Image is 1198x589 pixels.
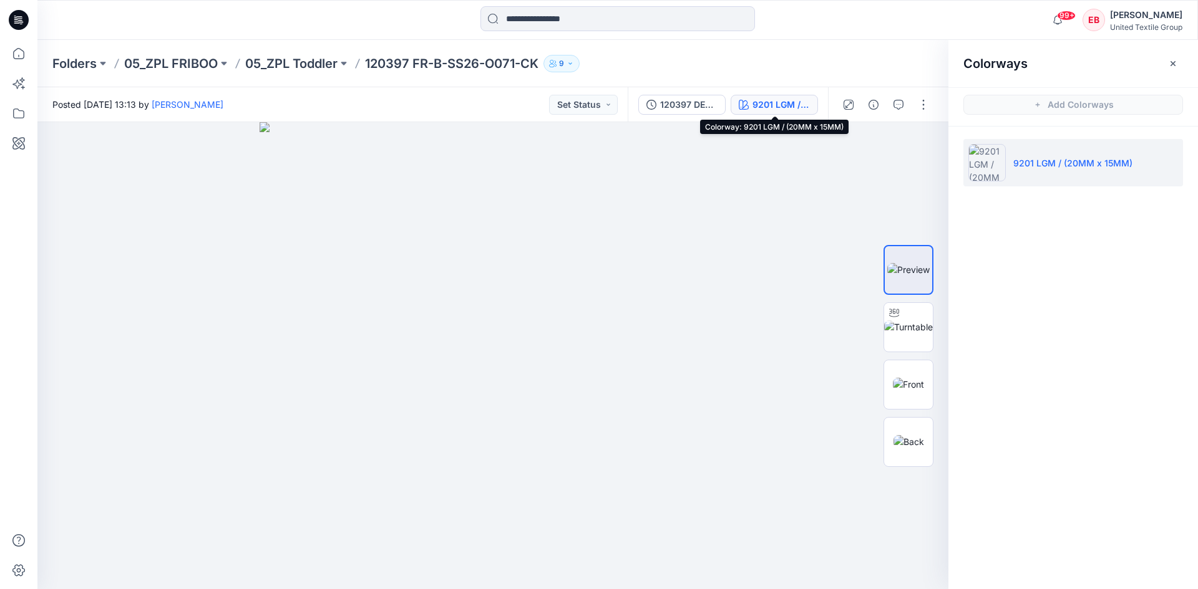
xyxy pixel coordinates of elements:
img: eyJhbGciOiJIUzI1NiIsImtpZCI6IjAiLCJzbHQiOiJzZXMiLCJ0eXAiOiJKV1QifQ.eyJkYXRhIjp7InR5cGUiOiJzdG9yYW... [260,122,727,589]
img: Back [894,435,924,448]
button: 120397 DEV COL 8155-01 8160-01 [638,95,726,115]
div: [PERSON_NAME] [1110,7,1182,22]
div: United Textile Group [1110,22,1182,32]
a: 05_ZPL FRIBOO [124,55,218,72]
div: 120397 DEV COL 8155-01 8160-01 [660,98,718,112]
button: 9 [543,55,580,72]
img: Preview [887,263,930,276]
button: Details [864,95,884,115]
div: EB [1083,9,1105,31]
p: 9 [559,57,564,70]
p: 120397 FR-B-SS26-O071-CK [365,55,538,72]
img: 9201 LGM / (20MM x 15MM) [968,144,1006,181]
span: 99+ [1057,11,1076,21]
a: 05_ZPL Toddler [245,55,338,72]
img: Turntable [884,320,933,333]
button: 9201 LGM / (20MM x 15MM) [731,95,818,115]
p: 9201 LGM / (20MM x 15MM) [1013,156,1132,170]
a: [PERSON_NAME] [152,99,223,110]
h2: Colorways [963,56,1028,71]
img: Front [893,378,924,391]
a: Folders [52,55,97,72]
span: Posted [DATE] 13:13 by [52,98,223,111]
div: 9201 LGM / (20MM x 15MM) [752,98,810,112]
